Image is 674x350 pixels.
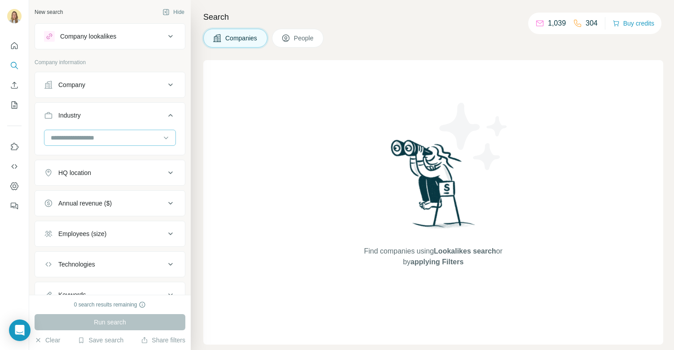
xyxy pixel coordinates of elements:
div: 0 search results remaining [74,301,146,309]
span: applying Filters [411,258,464,266]
button: Enrich CSV [7,77,22,93]
img: Surfe Illustration - Stars [433,96,514,177]
button: Quick start [7,38,22,54]
img: Surfe Illustration - Woman searching with binoculars [387,137,480,237]
button: Use Surfe on LinkedIn [7,139,22,155]
h4: Search [203,11,663,23]
span: Find companies using or by [361,246,505,267]
button: Company [35,74,185,96]
button: Annual revenue ($) [35,192,185,214]
button: Employees (size) [35,223,185,245]
button: Dashboard [7,178,22,194]
div: Technologies [58,260,95,269]
img: Avatar [7,9,22,23]
button: Use Surfe API [7,158,22,175]
button: Search [7,57,22,74]
button: Keywords [35,284,185,306]
button: Feedback [7,198,22,214]
button: Company lookalikes [35,26,185,47]
button: HQ location [35,162,185,184]
div: HQ location [58,168,91,177]
div: Employees (size) [58,229,106,238]
div: Keywords [58,290,86,299]
div: Annual revenue ($) [58,199,112,208]
button: Buy credits [613,17,654,30]
span: Companies [225,34,258,43]
div: Open Intercom Messenger [9,319,31,341]
button: Industry [35,105,185,130]
span: Lookalikes search [434,247,496,255]
button: Share filters [141,336,185,345]
div: Industry [58,111,81,120]
p: 1,039 [548,18,566,29]
span: People [294,34,315,43]
p: 304 [586,18,598,29]
p: Company information [35,58,185,66]
div: Company [58,80,85,89]
button: Technologies [35,254,185,275]
button: Hide [156,5,191,19]
button: Clear [35,336,60,345]
div: Company lookalikes [60,32,116,41]
button: Save search [78,336,123,345]
button: My lists [7,97,22,113]
div: New search [35,8,63,16]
